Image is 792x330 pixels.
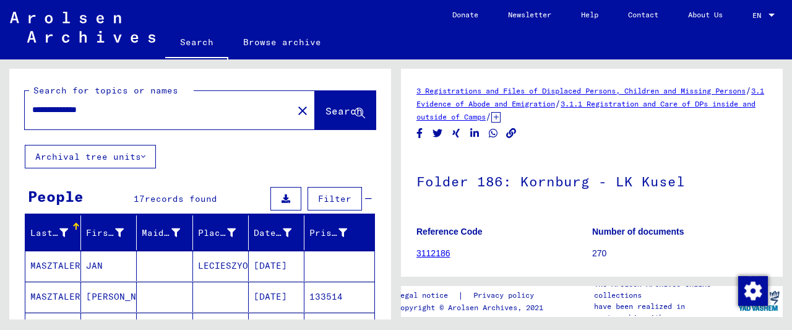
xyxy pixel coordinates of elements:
button: Copy link [505,126,518,141]
div: First Name [86,227,124,240]
a: Legal notice [396,289,458,302]
div: Date of Birth [254,223,307,243]
a: 3 Registrations and Files of Displaced Persons, Children and Missing Persons [416,86,746,95]
p: 270 [592,247,767,260]
mat-cell: [PERSON_NAME] [81,282,137,312]
button: Share on Twitter [431,126,444,141]
span: / [486,111,491,122]
div: Place of Birth [198,223,251,243]
a: 3112186 [416,248,450,258]
button: Search [315,91,376,129]
mat-header-cell: Place of Birth [193,215,249,250]
button: Share on Xing [450,126,463,141]
button: Share on LinkedIn [468,126,481,141]
a: Browse archive [228,27,336,57]
img: Change consent [738,276,768,306]
p: The Arolsen Archives online collections [594,279,735,301]
p: have been realized in partnership with [594,301,735,323]
mat-cell: MASZTALERZ [25,251,81,281]
mat-cell: 133514 [304,282,374,312]
span: / [746,85,751,96]
span: / [555,98,561,109]
mat-cell: MASZTALERZ [25,282,81,312]
a: 3.1.1 Registration and Care of DPs inside and outside of Camps [416,99,755,121]
b: Number of documents [592,227,684,237]
div: Change consent [738,276,767,305]
b: Reference Code [416,227,483,237]
a: Search [165,27,228,59]
div: Maiden Name [142,223,195,243]
span: Filter [318,193,351,204]
mat-cell: [DATE] [249,251,304,281]
span: 17 [134,193,145,204]
p: Copyright © Arolsen Archives, 2021 [396,302,549,313]
mat-icon: close [295,103,310,118]
span: records found [145,193,217,204]
mat-header-cell: Prisoner # [304,215,374,250]
button: Clear [290,98,315,123]
div: Last Name [30,223,84,243]
img: yv_logo.png [736,285,782,316]
div: Last Name [30,227,68,240]
button: Archival tree units [25,145,156,168]
mat-cell: [DATE] [249,282,304,312]
mat-header-cell: Last Name [25,215,81,250]
button: Filter [308,187,362,211]
img: Arolsen_neg.svg [10,12,155,43]
mat-label: Search for topics or names [33,85,178,96]
mat-header-cell: First Name [81,215,137,250]
div: Prisoner # [309,223,363,243]
a: Privacy policy [463,289,549,302]
button: Share on Facebook [413,126,426,141]
mat-cell: LECIESZYOL [193,251,249,281]
span: Search [325,105,363,117]
div: | [396,289,549,302]
span: EN [752,11,766,20]
mat-cell: JAN [81,251,137,281]
mat-header-cell: Maiden Name [137,215,192,250]
div: First Name [86,223,139,243]
div: Maiden Name [142,227,179,240]
button: Share on WhatsApp [487,126,500,141]
div: Date of Birth [254,227,291,240]
h1: Folder 186: Kornburg - LK Kusel [416,153,767,207]
div: Prisoner # [309,227,347,240]
div: People [28,185,84,207]
mat-header-cell: Date of Birth [249,215,304,250]
div: Place of Birth [198,227,236,240]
